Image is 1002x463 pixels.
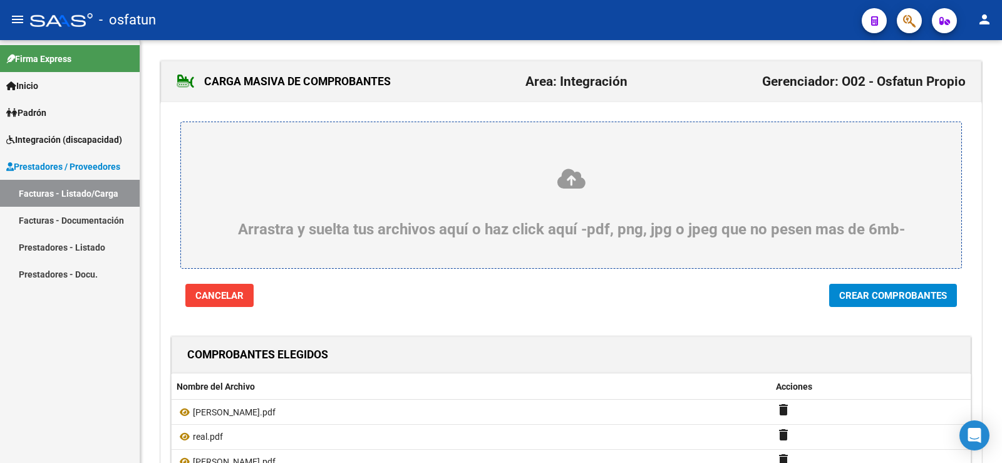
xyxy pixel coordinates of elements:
span: real.pdf [193,432,223,442]
span: Acciones [776,382,812,392]
mat-icon: menu [10,12,25,27]
span: [PERSON_NAME].pdf [193,407,276,417]
mat-icon: person [977,12,992,27]
div: Open Intercom Messenger [959,420,989,450]
h2: Area: Integración [525,70,628,93]
h1: COMPROBANTES ELEGIDOS [187,345,328,365]
span: Crear Comprobantes [839,290,947,301]
span: Nombre del Archivo [177,382,255,392]
button: Cancelar [185,284,254,307]
span: Padrón [6,106,46,120]
span: Prestadores / Proveedores [6,160,120,174]
button: Crear Comprobantes [829,284,957,307]
h1: CARGA MASIVA DE COMPROBANTES [177,71,391,91]
span: Integración (discapacidad) [6,133,122,147]
span: Inicio [6,79,38,93]
div: Arrastra y suelta tus archivos aquí o haz click aquí -pdf, png, jpg o jpeg que no pesen mas de 6mb- [211,167,931,238]
mat-icon: delete [776,402,791,417]
h2: Gerenciador: O02 - Osfatun Propio [762,70,966,93]
span: Cancelar [195,290,244,301]
datatable-header-cell: Acciones [771,373,971,400]
datatable-header-cell: Nombre del Archivo [172,373,771,400]
span: - osfatun [99,6,156,34]
mat-icon: delete [776,427,791,442]
span: Firma Express [6,52,71,66]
